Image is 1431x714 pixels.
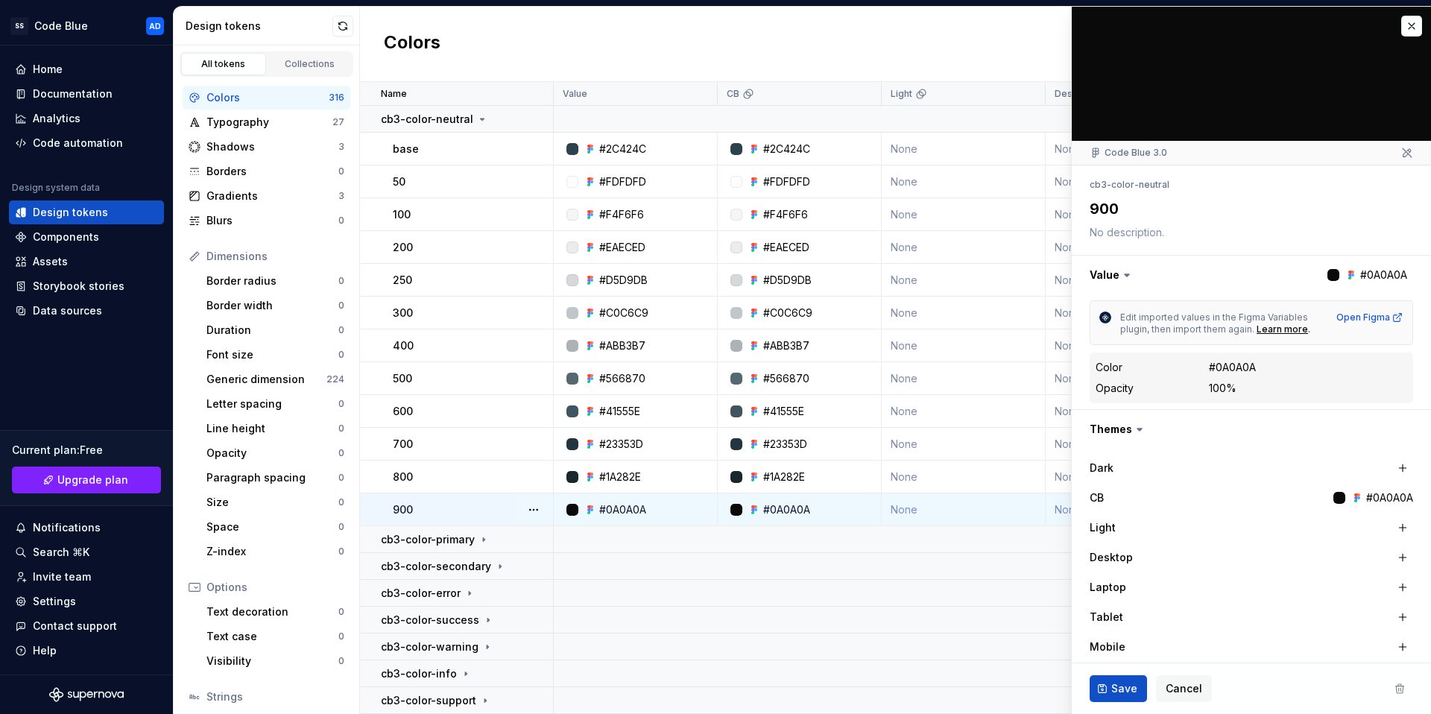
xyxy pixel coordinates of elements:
[206,323,338,338] div: Duration
[206,347,338,362] div: Font size
[206,139,338,154] div: Shadows
[1090,580,1126,595] label: Laptop
[9,590,164,613] a: Settings
[200,343,350,367] a: Font size0
[1366,490,1413,505] div: #0A0A0A
[882,329,1046,362] td: None
[1046,264,1210,297] td: None
[338,300,344,312] div: 0
[206,115,332,130] div: Typography
[338,521,344,533] div: 0
[9,107,164,130] a: Analytics
[599,338,645,353] div: #ABB3B7
[338,215,344,227] div: 0
[338,423,344,435] div: 0
[1156,675,1212,702] button: Cancel
[763,502,810,517] div: #0A0A0A
[727,88,739,100] p: CB
[1046,133,1210,165] td: None
[9,516,164,540] button: Notifications
[599,371,645,386] div: #566870
[763,404,804,419] div: #41555E
[763,338,809,353] div: #ABB3B7
[33,594,76,609] div: Settings
[1046,395,1210,428] td: None
[206,90,329,105] div: Colors
[9,614,164,638] button: Contact support
[1209,360,1256,375] div: #0A0A0A
[33,545,89,560] div: Search ⌘K
[891,88,912,100] p: Light
[393,174,405,189] p: 50
[33,205,108,220] div: Design tokens
[763,273,812,288] div: #D5D9DB
[882,395,1046,428] td: None
[200,625,350,648] a: Text case0
[763,174,810,189] div: #FDFDFD
[381,586,461,601] p: cb3-color-error
[563,88,587,100] p: Value
[1120,312,1310,335] span: Edit imported values in the Figma Variables plugin, then import them again.
[882,362,1046,395] td: None
[599,502,646,517] div: #0A0A0A
[393,207,411,222] p: 100
[1046,461,1210,493] td: None
[599,404,640,419] div: #41555E
[1090,490,1104,505] label: CB
[1055,88,1093,100] p: Desktop
[1090,550,1133,565] label: Desktop
[1166,681,1202,696] span: Cancel
[1090,520,1116,535] label: Light
[1090,461,1113,476] label: Dark
[206,629,338,644] div: Text case
[1090,639,1125,654] label: Mobile
[12,443,161,458] div: Current plan : Free
[49,687,124,702] svg: Supernova Logo
[183,184,350,208] a: Gradients3
[332,116,344,128] div: 27
[1046,329,1210,362] td: None
[1046,198,1210,231] td: None
[9,299,164,323] a: Data sources
[1046,362,1210,395] td: None
[33,303,102,318] div: Data sources
[12,467,161,493] a: Upgrade plan
[9,131,164,155] a: Code automation
[200,649,350,673] a: Visibility0
[200,318,350,342] a: Duration0
[338,165,344,177] div: 0
[200,540,350,563] a: Z-index0
[200,269,350,293] a: Border radius0
[1308,323,1310,335] span: .
[1257,323,1308,335] div: Learn more
[381,639,478,654] p: cb3-color-warning
[882,297,1046,329] td: None
[599,273,648,288] div: #D5D9DB
[381,532,475,547] p: cb3-color-primary
[206,274,338,288] div: Border radius
[9,200,164,224] a: Design tokens
[763,207,808,222] div: #F4F6F6
[338,275,344,287] div: 0
[599,174,646,189] div: #FDFDFD
[763,437,807,452] div: #23353D
[393,142,419,157] p: base
[33,111,80,126] div: Analytics
[206,654,338,669] div: Visibility
[381,613,479,628] p: cb3-color-success
[206,189,338,203] div: Gradients
[882,493,1046,526] td: None
[393,437,413,452] p: 700
[183,209,350,233] a: Blurs0
[206,213,338,228] div: Blurs
[200,441,350,465] a: Opacity0
[10,17,28,35] div: SS
[9,57,164,81] a: Home
[338,472,344,484] div: 0
[206,580,344,595] div: Options
[206,604,338,619] div: Text decoration
[206,249,344,264] div: Dimensions
[338,655,344,667] div: 0
[183,86,350,110] a: Colors316
[338,398,344,410] div: 0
